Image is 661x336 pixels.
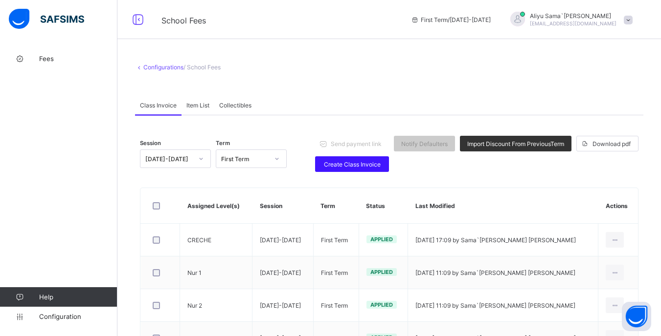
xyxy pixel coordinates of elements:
[598,188,638,224] th: Actions
[140,102,177,109] span: Class Invoice
[180,289,252,322] td: Nur 2
[408,224,598,256] td: [DATE] 17:09 by Sama`[PERSON_NAME] [PERSON_NAME]
[219,102,251,109] span: Collectibles
[411,16,491,23] span: session/term information
[313,224,359,256] td: First Term
[593,140,631,147] span: Download pdf
[252,188,313,224] th: Session
[313,289,359,322] td: First Term
[252,289,313,322] td: [DATE]-[DATE]
[183,63,221,71] span: / School Fees
[370,301,393,308] span: Applied
[143,63,183,71] a: Configurations
[221,155,269,163] div: First Term
[39,293,117,301] span: Help
[313,188,359,224] th: Term
[180,256,252,289] td: Nur 1
[530,21,616,26] span: [EMAIL_ADDRESS][DOMAIN_NAME]
[408,289,598,322] td: [DATE] 11:09 by Sama`[PERSON_NAME] [PERSON_NAME]
[501,12,638,28] div: Aliyu Sama`ila
[186,102,209,109] span: Item List
[359,188,408,224] th: Status
[331,140,382,147] span: Send payment link
[145,155,193,163] div: [DATE]-[DATE]
[180,188,252,224] th: Assigned Level(s)
[622,302,651,331] button: Open asap
[322,161,382,168] span: Create Class Invoice
[370,269,393,275] span: Applied
[140,140,161,147] span: Session
[252,224,313,256] td: [DATE]-[DATE]
[180,224,252,256] td: CRECHE
[252,256,313,289] td: [DATE]-[DATE]
[467,140,564,147] span: Import Discount From Previous Term
[9,9,84,29] img: safsims
[370,236,393,243] span: Applied
[408,188,598,224] th: Last Modified
[161,16,206,25] span: School Fees
[39,313,117,320] span: Configuration
[39,55,117,63] span: Fees
[530,12,616,20] span: Aliyu Sama`[PERSON_NAME]
[401,140,448,147] span: Notify Defaulters
[313,256,359,289] td: First Term
[408,256,598,289] td: [DATE] 11:09 by Sama`[PERSON_NAME] [PERSON_NAME]
[216,140,230,147] span: Term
